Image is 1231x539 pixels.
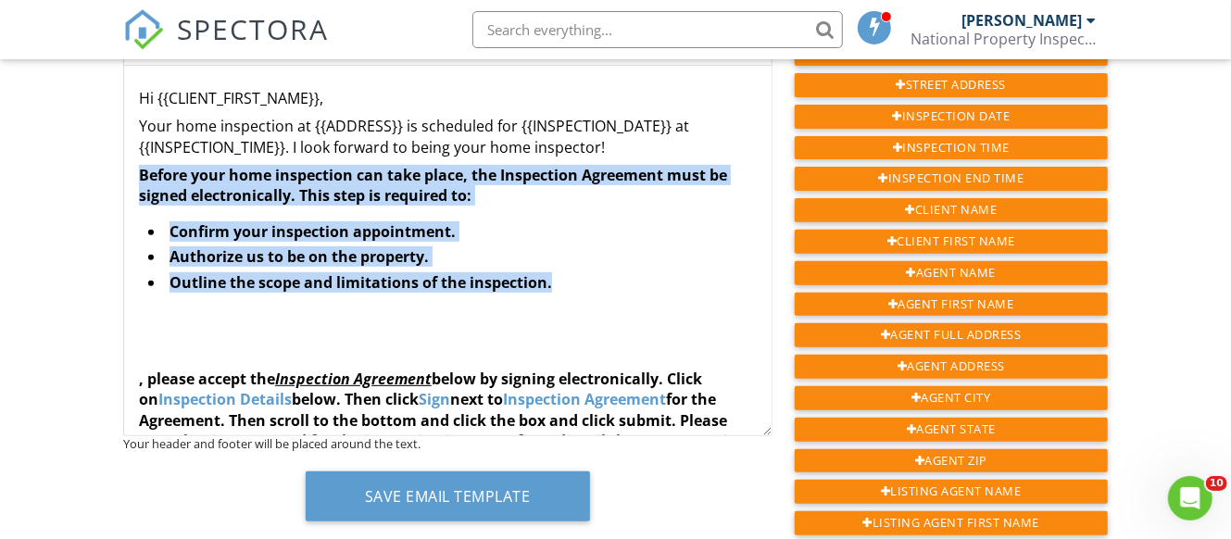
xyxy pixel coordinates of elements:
strong: Confirm your inspection appointment. [170,221,456,242]
div: Agent Name [795,261,1108,285]
img: The Best Home Inspection Software - Spectora [123,9,164,50]
div: Agent Full Address [795,323,1108,347]
strong: , please accept the below by signing electronically. Click on below. Then click for the Agreement... [139,369,749,513]
strong: Before your home inspection can take place, the Inspection Agreement must be signed electronicall... [139,165,727,206]
button: Save Email Template [306,471,590,521]
iframe: Intercom live chat [1168,476,1212,520]
div: National Property Inspections (NPI) [911,30,1096,48]
div: Agent Zip [795,449,1108,473]
strong: Outline the scope and limitations of the inspection. [170,272,552,293]
div: Client First Name [795,230,1108,254]
em: Inspection Agreement [275,369,432,389]
p: Feel free to deliver payment here for convenience if you wish (not required - can pay in person t... [139,369,757,534]
div: Agent Address [795,355,1108,379]
p: Your home inspection at {{ADDRESS}} is scheduled for {{INSPECTION_DATE}} at {{INSPECTION_TIME}}. ... [139,116,757,157]
div: Listing Agent Name [795,480,1108,504]
span: Inspection Details [158,389,292,409]
div: Inspection Time [795,136,1108,160]
span: SPECTORA [177,9,329,48]
span: Inspection Agreement [503,389,666,409]
div: Your header and footer will be placed around the text. [123,436,773,451]
u: NOT [458,431,490,451]
div: Agent State [795,418,1108,442]
span: 10 [1206,476,1227,491]
div: Client Name [795,198,1108,222]
div: Listing Agent First Name [795,511,1108,535]
div: Inspection End Time [795,167,1108,191]
div: Agent City [795,386,1108,410]
div: Street Address [795,73,1108,97]
a: SPECTORA [123,25,329,64]
span: Sign [419,389,450,409]
div: Inspection Date [795,105,1108,129]
p: Hi {{CLIENT_FIRST_NAME}}, [139,88,757,108]
div: [PERSON_NAME] [961,11,1082,30]
input: Search everything... [472,11,843,48]
span: next to [450,389,503,409]
strong: ​Authorize us to be on the property. [170,246,429,267]
div: Agent First Name [795,293,1108,317]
